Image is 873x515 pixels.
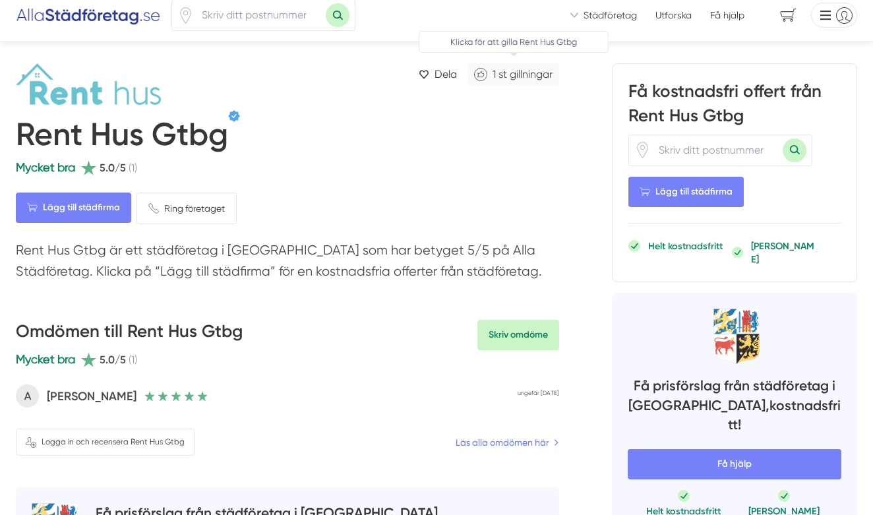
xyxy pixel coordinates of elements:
span: Dela [435,66,457,82]
span: Mycket bra [16,352,75,366]
span: Logga in och recensera Rent Hus Gtbg [42,436,185,448]
span: Klicka för att använda din position. [177,7,194,24]
p: Helt kostnadsfritt [648,239,723,253]
h4: Få prisförslag från städföretag i [GEOGRAPHIC_DATA], kostnadsfritt! [628,376,841,439]
span: Få hjälp [628,449,841,479]
span: 5.0/5 [100,160,126,176]
svg: Pin / Karta [177,7,194,24]
h1: Rent Hus Gtbg [16,115,228,159]
span: (1) [129,351,137,368]
a: Logga in och recensera Rent Hus Gtbg [16,429,195,456]
span: Verifierat av Adnan Mazian [228,110,240,122]
span: Städföretag [584,9,637,22]
p: Rent Hus Gtbg är ett städföretag i [GEOGRAPHIC_DATA] som har betyget 5/5 på Alla Städföretag. Kli... [16,240,559,288]
span: Ring företaget [164,201,225,216]
a: Skriv omdöme [477,320,559,350]
button: Sök med postnummer [326,3,349,27]
input: Skriv ditt postnummer [651,135,783,166]
span: st gillningar [498,68,553,80]
button: Sök med postnummer [783,138,806,162]
span: 1 [493,68,496,80]
h3: Få kostnadsfri offert från Rent Hus Gtbg [628,80,841,134]
span: A [16,384,39,408]
: Lägg till städfirma [16,193,131,223]
a: Dela [413,63,462,85]
img: Logotyp Rent Hus Gtbg [16,63,161,104]
h3: Omdömen till Rent Hus Gtbg [16,320,243,350]
a: Ring företaget [136,193,237,224]
img: Alla Städföretag [16,5,161,26]
span: Få hjälp [710,9,744,22]
svg: Pin / Karta [634,142,651,158]
span: Klicka för att använda din position. [634,142,651,158]
a: Utforska [655,9,692,22]
: Lägg till städfirma [628,177,744,207]
span: navigation-cart [771,4,806,27]
p: ungefär [DATE] [518,388,559,398]
a: Klicka för att gilla Rent Hus Gtbg [467,63,559,85]
span: 5.0/5 [100,351,126,368]
span: (1) [129,160,137,176]
a: Läs alla omdömen här [456,435,559,450]
p: [PERSON_NAME] [751,239,820,266]
span: Mycket bra [16,160,75,174]
p: [PERSON_NAME] [47,387,136,406]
